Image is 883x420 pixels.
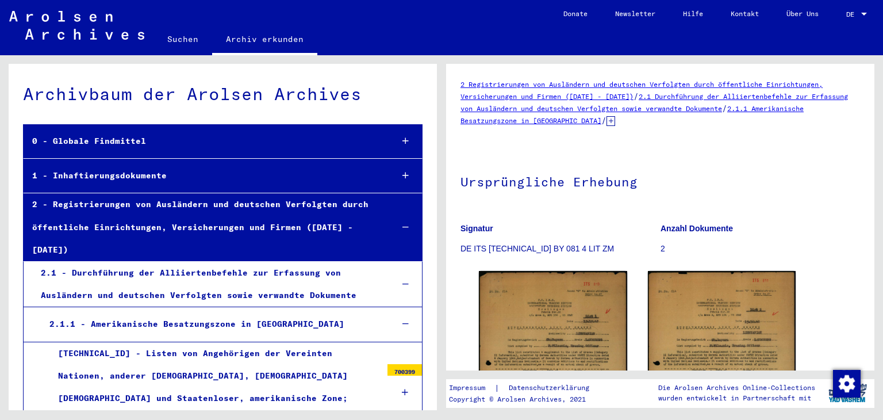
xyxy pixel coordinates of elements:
[449,382,603,394] div: |
[500,382,603,394] a: Datenschutzerklärung
[24,193,383,261] div: 2 - Registrierungen von Ausländern und deutschen Verfolgten durch öffentliche Einrichtungen, Vers...
[460,80,823,101] a: 2 Registrierungen von Ausländern und deutschen Verfolgten durch öffentliche Einrichtungen, Versic...
[24,130,383,152] div: 0 - Globale Findmittel
[9,11,144,40] img: Arolsen_neg.svg
[460,224,493,233] b: Signatur
[387,364,422,376] div: 700399
[722,103,727,113] span: /
[826,379,869,407] img: yv_logo.png
[32,262,383,307] div: 2.1 - Durchführung der Alliiertenbefehle zur Erfassung von Ausländern und deutschen Verfolgten so...
[460,155,860,206] h1: Ursprüngliche Erhebung
[449,382,494,394] a: Impressum
[449,394,603,404] p: Copyright © Arolsen Archives, 2021
[460,243,660,255] p: DE ITS [TECHNICAL_ID] BY 081 4 LIT ZM
[601,115,606,125] span: /
[634,91,639,101] span: /
[212,25,317,55] a: Archiv erkunden
[661,224,733,233] b: Anzahl Dokumente
[24,165,383,187] div: 1 - Inhaftierungsdokumente
[153,25,212,53] a: Suchen
[41,313,383,335] div: 2.1.1 - Amerikanische Besatzungszone in [GEOGRAPHIC_DATA]
[661,243,860,255] p: 2
[833,370,861,398] img: Zustimmung ändern
[23,81,423,107] div: Archivbaum der Arolsen Archives
[832,369,860,397] div: Zustimmung ändern
[658,393,815,403] p: wurden entwickelt in Partnerschaft mit
[658,383,815,393] p: Die Arolsen Archives Online-Collections
[846,10,859,18] span: DE
[460,92,848,113] a: 2.1 Durchführung der Alliiertenbefehle zur Erfassung von Ausländern und deutschen Verfolgten sowi...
